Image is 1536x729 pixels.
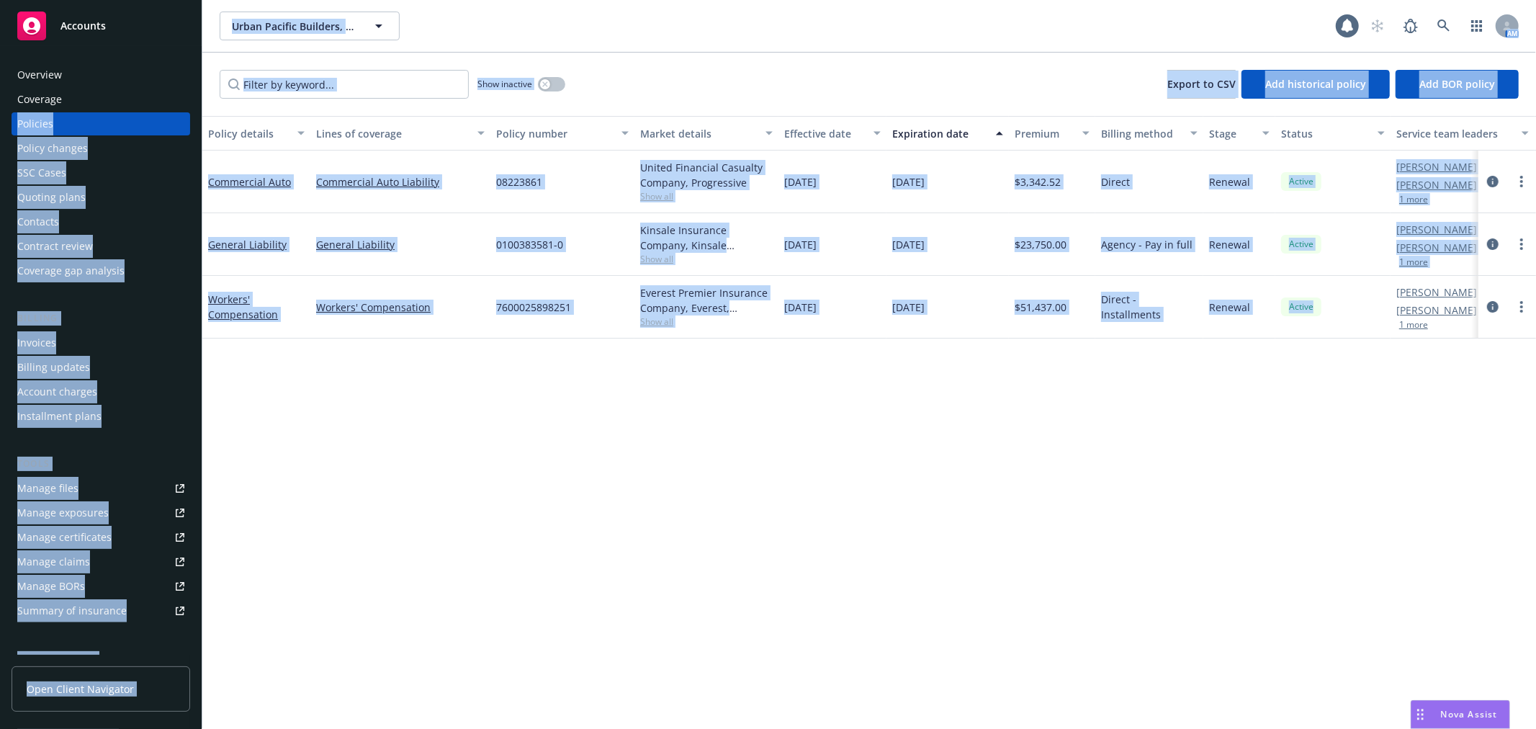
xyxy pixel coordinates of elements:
button: Urban Pacific Builders, Inc. [220,12,400,40]
div: Billing method [1101,126,1182,141]
span: Show all [640,190,773,202]
a: [PERSON_NAME] [1396,240,1477,255]
a: Manage files [12,477,190,500]
div: Account charges [17,380,97,403]
button: Billing method [1095,116,1203,151]
a: Manage certificates [12,526,190,549]
span: Renewal [1209,174,1250,189]
span: Open Client Navigator [27,681,134,697]
a: [PERSON_NAME] [1396,303,1477,318]
div: Installment plans [17,405,102,428]
a: Coverage gap analysis [12,259,190,282]
div: Policy changes [17,137,88,160]
button: 1 more [1399,195,1428,204]
a: Manage exposures [12,501,190,524]
button: Premium [1009,116,1095,151]
button: Policy number [490,116,634,151]
a: more [1513,298,1530,316]
a: Invoices [12,331,190,354]
a: Commercial Auto Liability [316,174,485,189]
span: Add BOR policy [1419,77,1495,91]
a: [PERSON_NAME] [1396,222,1477,237]
div: Billing updates [17,356,90,379]
a: Summary of insurance [12,599,190,622]
a: Start snowing [1363,12,1392,40]
a: Quoting plans [12,186,190,209]
button: Effective date [778,116,886,151]
div: Premium [1015,126,1074,141]
span: Urban Pacific Builders, Inc. [232,19,356,34]
span: [DATE] [892,300,925,315]
span: $3,342.52 [1015,174,1061,189]
button: Market details [634,116,778,151]
span: Export to CSV [1167,77,1236,91]
a: Installment plans [12,405,190,428]
span: [DATE] [892,237,925,252]
button: 1 more [1399,321,1428,329]
a: General Liability [208,238,287,251]
span: $51,437.00 [1015,300,1066,315]
span: [DATE] [892,174,925,189]
a: Manage claims [12,550,190,573]
a: Billing updates [12,356,190,379]
span: Add historical policy [1265,77,1366,91]
a: Workers' Compensation [316,300,485,315]
span: [DATE] [784,300,817,315]
button: Add historical policy [1241,70,1390,99]
span: 7600025898251 [496,300,571,315]
button: Export to CSV [1167,70,1236,99]
button: Policy details [202,116,310,151]
span: Agency - Pay in full [1101,237,1193,252]
span: Show all [640,253,773,265]
div: Market details [640,126,757,141]
div: Policy number [496,126,613,141]
button: Nova Assist [1411,700,1510,729]
span: $23,750.00 [1015,237,1066,252]
a: circleInformation [1484,173,1501,190]
a: Workers' Compensation [208,292,278,321]
div: Contacts [17,210,59,233]
div: Stage [1209,126,1254,141]
div: Everest Premier Insurance Company, Everest, Arrowhead General Insurance Agency, Inc. [640,285,773,316]
div: Manage files [17,477,78,500]
div: Analytics hub [12,651,190,666]
button: Status [1275,116,1391,151]
a: Report a Bug [1396,12,1425,40]
button: Lines of coverage [310,116,490,151]
span: 0100383581-0 [496,237,563,252]
div: Billing [12,311,190,326]
a: [PERSON_NAME] [1396,285,1477,300]
span: Accounts [60,20,106,32]
a: General Liability [316,237,485,252]
a: Accounts [12,6,190,46]
a: Contract review [12,235,190,258]
div: Kinsale Insurance Company, Kinsale Insurance, CRC Group [640,223,773,253]
div: Coverage gap analysis [17,259,125,282]
a: circleInformation [1484,236,1501,253]
a: Overview [12,63,190,86]
a: circleInformation [1484,298,1501,316]
a: Policy changes [12,137,190,160]
div: Summary of insurance [17,599,127,622]
div: Coverage [17,88,62,111]
span: Active [1287,300,1316,313]
a: [PERSON_NAME] [1396,159,1477,174]
a: Account charges [12,380,190,403]
span: Direct [1101,174,1130,189]
button: Expiration date [886,116,1009,151]
a: Search [1429,12,1458,40]
span: Active [1287,175,1316,188]
a: Coverage [12,88,190,111]
button: Add BOR policy [1396,70,1519,99]
div: Overview [17,63,62,86]
span: Renewal [1209,237,1250,252]
a: more [1513,173,1530,190]
span: Renewal [1209,300,1250,315]
div: Manage exposures [17,501,109,524]
div: Effective date [784,126,865,141]
button: Service team leaders [1391,116,1535,151]
span: Active [1287,238,1316,251]
span: Show inactive [477,78,532,90]
div: Status [1281,126,1369,141]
